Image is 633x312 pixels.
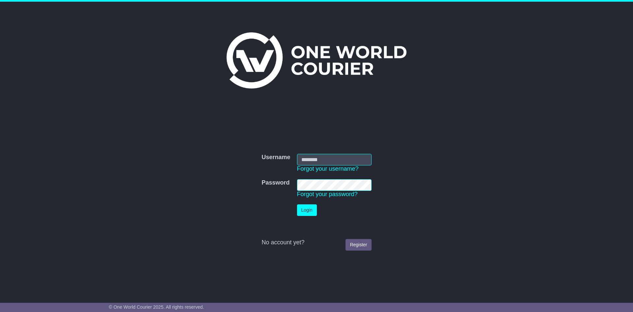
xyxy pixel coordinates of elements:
a: Forgot your username? [297,165,359,172]
div: No account yet? [261,239,371,246]
a: Register [346,239,371,251]
label: Password [261,179,289,187]
img: One World [226,32,407,88]
a: Forgot your password? [297,191,358,197]
button: Login [297,204,317,216]
span: © One World Courier 2025. All rights reserved. [109,304,204,310]
label: Username [261,154,290,161]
